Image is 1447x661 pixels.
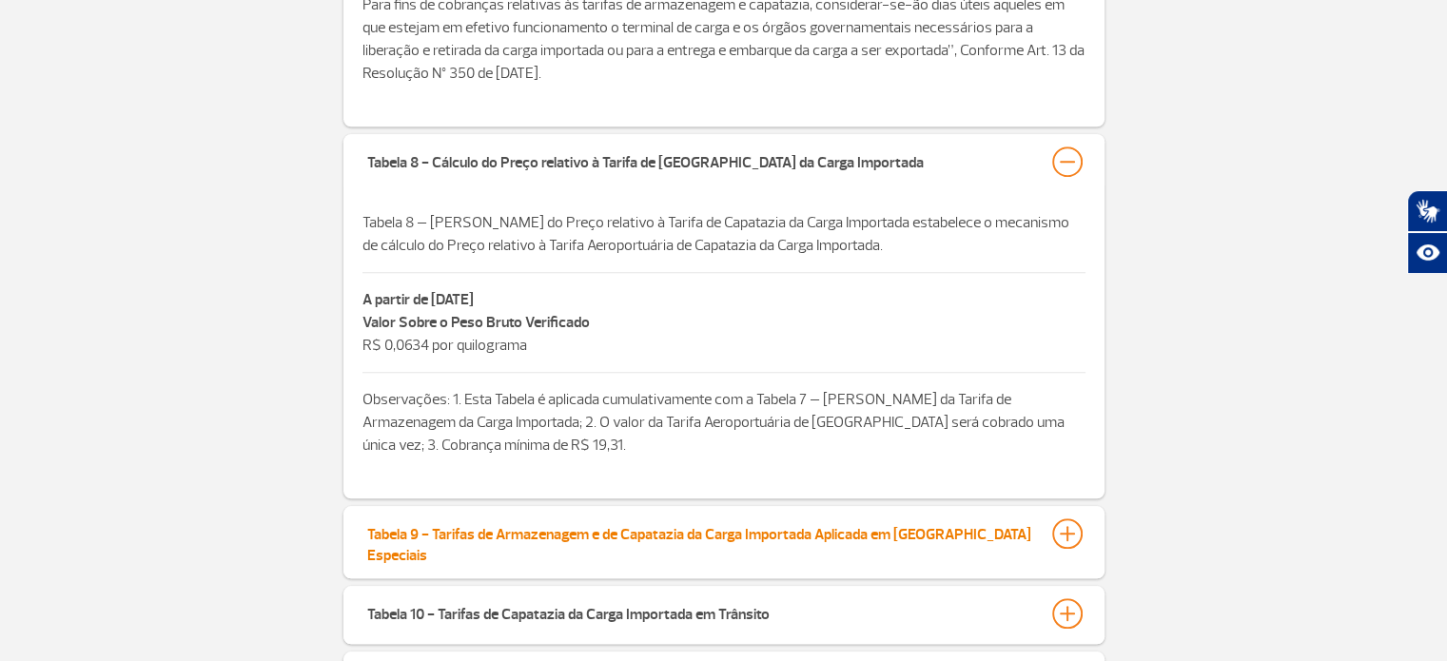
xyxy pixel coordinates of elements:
[367,518,1033,566] div: Tabela 9 - Tarifas de Armazenagem e de Capatazia da Carga Importada Aplicada em [GEOGRAPHIC_DATA]...
[1407,190,1447,274] div: Plugin de acessibilidade da Hand Talk.
[362,211,1085,257] p: Tabela 8 – [PERSON_NAME] do Preço relativo à Tarifa de Capatazia da Carga Importada estabelece o ...
[366,517,1082,567] button: Tabela 9 - Tarifas de Armazenagem e de Capatazia da Carga Importada Aplicada em [GEOGRAPHIC_DATA]...
[362,311,1085,357] p: R$ 0,0634 por quilograma
[362,313,590,332] strong: Valor Sobre o Peso Bruto Verificado
[367,146,924,173] div: Tabela 8 - Cálculo do Preço relativo à Tarifa de [GEOGRAPHIC_DATA] da Carga Importada
[1407,190,1447,232] button: Abrir tradutor de língua de sinais.
[362,388,1085,457] p: Observações: 1. Esta Tabela é aplicada cumulativamente com a Tabela 7 – [PERSON_NAME] da Tarifa d...
[362,290,474,309] strong: A partir de [DATE]
[366,597,1082,630] button: Tabela 10 - Tarifas de Capatazia da Carga Importada em Trânsito
[366,146,1082,178] button: Tabela 8 - Cálculo do Preço relativo à Tarifa de [GEOGRAPHIC_DATA] da Carga Importada
[367,598,770,625] div: Tabela 10 - Tarifas de Capatazia da Carga Importada em Trânsito
[1407,232,1447,274] button: Abrir recursos assistivos.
